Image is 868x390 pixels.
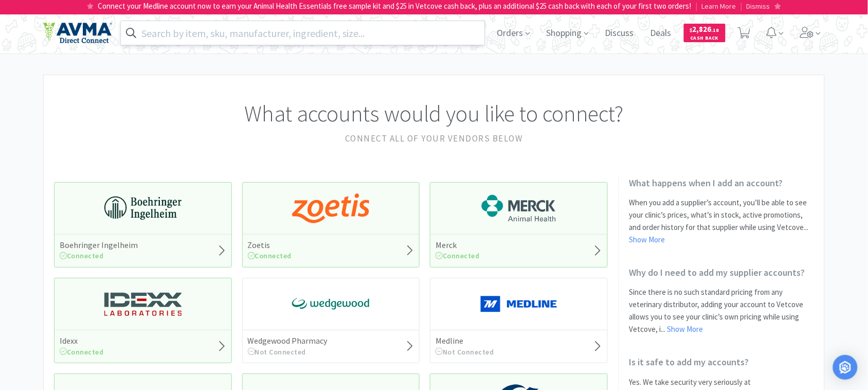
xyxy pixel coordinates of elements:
[60,335,104,346] h5: Idexx
[601,12,638,54] span: Discuss
[60,347,104,357] span: Connected
[667,324,703,334] a: Show More
[436,347,494,357] span: Not Connected
[248,347,306,357] span: Not Connected
[248,240,292,251] h5: Zoetis
[696,1,698,11] span: |
[54,132,814,146] h2: Connect all of your vendors below
[629,267,814,278] h2: Why do I need to add my supplier accounts?
[684,19,726,47] a: $2,826.18Cash Back
[104,289,182,320] img: 13250b0087d44d67bb1668360c5632f9_13.png
[480,289,557,320] img: a646391c64b94eb2892348a965bf03f3_134.png
[542,12,593,54] span: Shopping
[747,2,770,11] span: Dismiss
[60,240,138,251] h5: Boehringer Ingelheim
[629,235,665,244] a: Show More
[436,335,494,346] h5: Medline
[629,286,814,335] p: Since there is no such standard pricing from any veterinary distributor, adding your account to V...
[712,27,719,33] span: . 18
[702,2,736,11] span: Learn More
[54,96,814,132] h1: What accounts would you like to connect?
[690,24,719,34] span: 2,826
[60,251,104,260] span: Connected
[646,29,676,38] a: Deals
[493,12,534,54] span: Orders
[480,193,557,224] img: 6d7abf38e3b8462597f4a2f88dede81e_176.png
[292,289,369,320] img: e40baf8987b14801afb1611fffac9ca4_8.png
[436,251,480,260] span: Connected
[833,355,858,380] div: Open Intercom Messenger
[740,1,743,11] span: |
[104,193,182,224] img: 730db3968b864e76bcafd0174db25112_22.png
[629,197,814,246] p: When you add a supplier’s account, you’ll be able to see your clinic’s prices, what’s in stock, a...
[601,29,638,38] a: Discuss
[248,335,328,346] h5: Wedgewood Pharmacy
[646,12,676,54] span: Deals
[690,36,719,42] span: Cash Back
[248,251,292,260] span: Connected
[436,240,480,251] h5: Merck
[121,21,484,45] input: Search by item, sku, manufacturer, ingredient, size...
[629,177,814,189] h2: What happens when I add an account?
[292,193,369,224] img: a673e5ab4e5e497494167fe422e9a3ab.png
[690,27,693,33] span: $
[629,356,814,368] h2: Is it safe to add my accounts?
[43,22,112,44] img: e4e33dab9f054f5782a47901c742baa9_102.png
